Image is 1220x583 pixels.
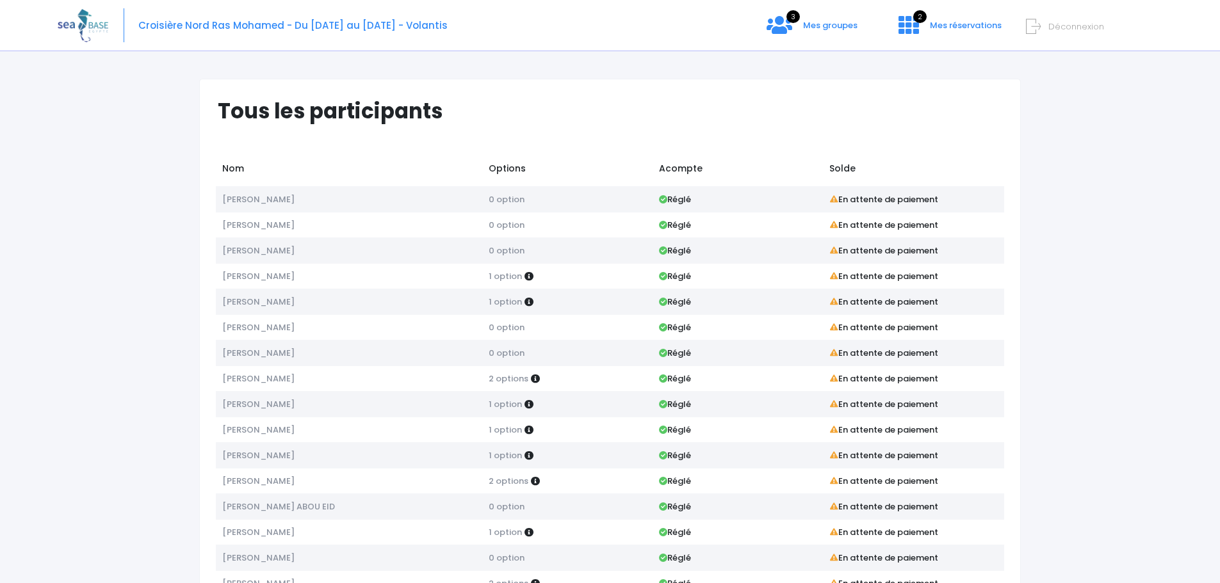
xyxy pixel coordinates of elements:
span: 0 option [489,219,525,231]
td: Solde [823,156,1004,186]
strong: Réglé [659,424,691,436]
span: 0 option [489,193,525,205]
span: [PERSON_NAME] [222,270,295,282]
strong: Réglé [659,244,691,257]
strong: Réglé [659,296,691,308]
h1: Tous les participants [218,99,1014,124]
strong: En attente de paiement [829,372,938,385]
strong: En attente de paiement [829,219,938,231]
span: [PERSON_NAME] [222,219,295,231]
strong: Réglé [659,500,691,513]
span: 0 option [489,347,525,359]
span: [PERSON_NAME] [222,424,295,436]
span: 3 [786,10,800,23]
span: [PERSON_NAME] [222,193,295,205]
td: Acompte [653,156,823,186]
strong: Réglé [659,270,691,282]
strong: Réglé [659,475,691,487]
strong: En attente de paiement [829,321,938,333]
strong: En attente de paiement [829,500,938,513]
span: Mes groupes [803,19,858,31]
strong: Réglé [659,449,691,461]
strong: Réglé [659,552,691,564]
strong: En attente de paiement [829,526,938,538]
strong: Réglé [659,321,691,333]
strong: En attente de paiement [829,296,938,308]
span: [PERSON_NAME] [222,372,295,385]
span: [PERSON_NAME] [222,296,295,308]
span: Mes réservations [930,19,1002,31]
span: 1 option [489,296,522,308]
strong: Réglé [659,372,691,385]
strong: En attente de paiement [829,347,938,359]
strong: En attente de paiement [829,449,938,461]
span: 1 option [489,526,522,538]
span: 0 option [489,500,525,513]
strong: Réglé [659,526,691,538]
span: Croisière Nord Ras Mohamed - Du [DATE] au [DATE] - Volantis [138,19,448,32]
strong: En attente de paiement [829,193,938,205]
span: 2 options [489,475,528,487]
strong: Réglé [659,398,691,410]
span: [PERSON_NAME] [222,321,295,333]
td: Nom [216,156,482,186]
span: 2 [913,10,927,23]
span: [PERSON_NAME] [222,449,295,461]
span: 0 option [489,321,525,333]
span: 0 option [489,244,525,257]
strong: En attente de paiement [829,552,938,564]
td: Options [482,156,653,186]
strong: En attente de paiement [829,270,938,282]
span: [PERSON_NAME] [222,552,295,564]
strong: En attente de paiement [829,475,938,487]
strong: En attente de paiement [829,424,938,436]
strong: Réglé [659,347,691,359]
a: 2 Mes réservations [888,24,1009,36]
strong: Réglé [659,193,691,205]
span: Déconnexion [1048,20,1104,33]
span: [PERSON_NAME] [222,347,295,359]
span: [PERSON_NAME] ABOU EID [222,500,335,513]
strong: En attente de paiement [829,244,938,257]
span: 1 option [489,449,522,461]
span: [PERSON_NAME] [222,526,295,538]
span: 1 option [489,424,522,436]
span: 0 option [489,552,525,564]
strong: Réglé [659,219,691,231]
span: 1 option [489,270,522,282]
span: 1 option [489,398,522,410]
span: [PERSON_NAME] [222,244,295,257]
span: [PERSON_NAME] [222,398,295,410]
span: [PERSON_NAME] [222,475,295,487]
strong: En attente de paiement [829,398,938,410]
span: 2 options [489,372,528,385]
a: 3 Mes groupes [756,24,868,36]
